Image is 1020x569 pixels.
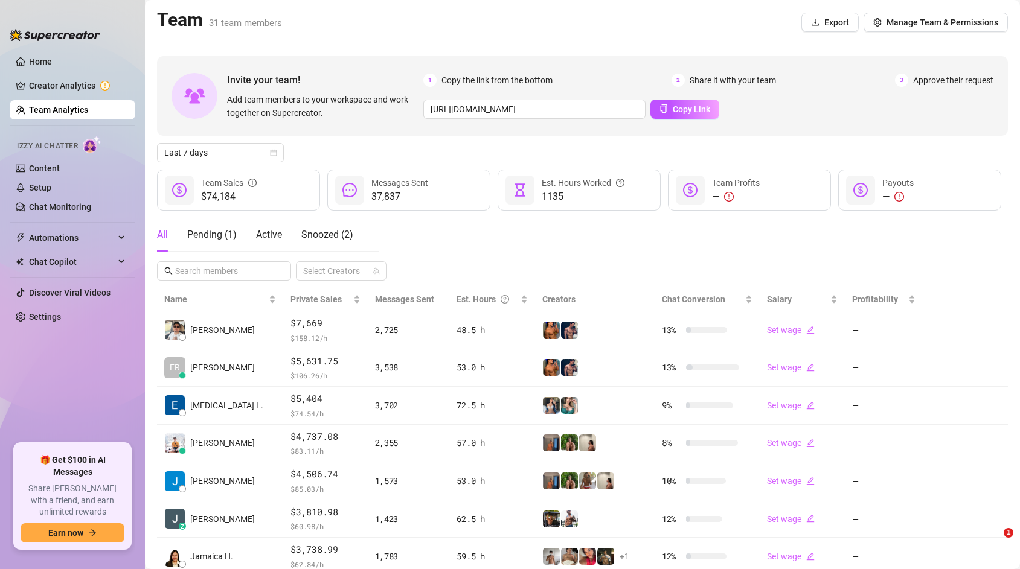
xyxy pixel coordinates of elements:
[190,550,233,563] span: Jamaica H.
[579,434,596,451] img: Ralphy
[375,399,443,412] div: 3,702
[712,189,760,204] div: —
[683,183,698,197] span: dollar-circle
[375,361,443,374] div: 3,538
[561,359,578,376] img: Axel
[913,74,993,87] span: Approve their request
[887,17,998,27] span: Manage Team & Permissions
[561,434,578,451] img: Nathaniel
[375,436,443,450] div: 2,355
[806,363,815,372] span: edit
[16,233,25,243] span: thunderbolt
[165,320,185,340] img: Rick Gino Tarce…
[375,294,434,304] span: Messages Sent
[209,17,282,28] span: 31 team members
[157,227,168,242] div: All
[175,264,274,278] input: Search members
[290,407,360,419] span: $ 74.54 /h
[290,520,360,532] span: $ 60.98 /h
[457,474,527,488] div: 53.0 h
[29,57,52,66] a: Home
[290,354,360,369] span: $5,631.75
[157,8,282,31] h2: Team
[1004,528,1013,538] span: 1
[620,550,629,563] span: + 1
[767,325,815,335] a: Set wageedit
[542,189,624,204] span: 1135
[29,183,51,192] a: Setup
[165,395,185,415] img: Exon Locsin
[561,510,578,527] img: JUSTIN
[256,229,282,240] span: Active
[179,523,186,530] div: z
[201,189,257,204] span: $74,184
[201,176,257,189] div: Team Sales
[375,474,443,488] div: 1,573
[270,149,277,156] span: calendar
[543,472,560,489] img: Wayne
[83,136,101,153] img: AI Chatter
[457,550,527,563] div: 59.5 h
[457,436,527,450] div: 57.0 h
[227,72,423,87] span: Invite your team!
[441,74,553,87] span: Copy the link from the bottom
[457,512,527,526] div: 62.5 h
[290,467,360,482] span: $4,506.74
[767,401,815,410] a: Set wageedit
[373,267,380,275] span: team
[227,93,419,119] span: Add team members to your workspace and work together on Supercreator.
[616,176,624,189] span: question-circle
[29,288,111,297] a: Discover Viral Videos
[853,183,868,197] span: dollar-circle
[662,512,681,526] span: 12 %
[371,178,428,188] span: Messages Sent
[290,316,360,331] span: $7,669
[21,523,124,542] button: Earn nowarrow-right
[845,349,923,387] td: —
[845,311,923,349] td: —
[375,512,443,526] div: 1,423
[801,13,859,32] button: Export
[852,294,898,304] span: Profitability
[342,183,357,197] span: message
[673,104,710,114] span: Copy Link
[561,322,578,339] img: Axel
[597,472,614,489] img: Ralphy
[17,141,78,152] span: Izzy AI Chatter
[164,144,277,162] span: Last 7 days
[662,436,681,450] span: 8 %
[882,189,914,204] div: —
[895,74,908,87] span: 3
[375,550,443,563] div: 1,783
[806,401,815,410] span: edit
[165,547,185,567] img: Jamaica Hurtado
[457,323,527,337] div: 48.5 h
[597,548,614,565] img: Tony
[724,192,734,202] span: exclamation-circle
[21,454,124,478] span: 🎁 Get $100 in AI Messages
[513,183,527,197] span: hourglass
[894,192,904,202] span: exclamation-circle
[290,445,360,457] span: $ 83.11 /h
[190,436,255,450] span: [PERSON_NAME]
[371,189,428,204] span: 37,837
[290,294,342,304] span: Private Sales
[806,514,815,523] span: edit
[165,509,185,529] img: Jeffery Bamba
[882,178,914,188] span: Payouts
[535,288,655,311] th: Creators
[190,512,255,526] span: [PERSON_NAME]
[659,104,668,113] span: copy
[29,228,115,247] span: Automations
[29,105,88,115] a: Team Analytics
[165,471,185,491] img: Rupert T.
[170,361,180,374] span: FR
[672,74,685,87] span: 2
[579,472,596,489] img: Nathaniel
[290,505,360,520] span: $3,810.98
[806,326,815,334] span: edit
[543,434,560,451] img: Wayne
[543,548,560,565] img: aussieboy_j
[579,548,596,565] img: Vanessa
[767,294,792,304] span: Salary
